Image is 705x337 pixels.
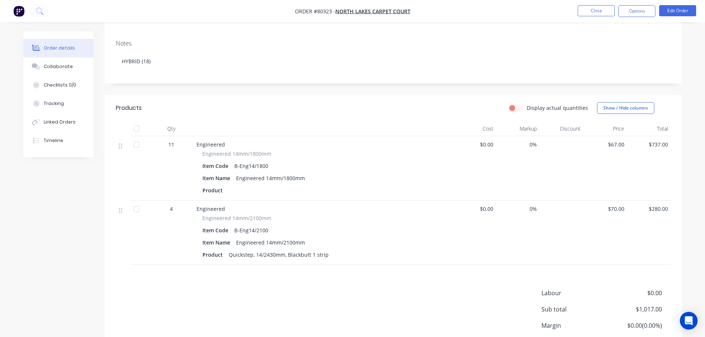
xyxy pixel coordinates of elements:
[587,205,624,213] span: $70.00
[584,121,627,136] div: Price
[231,225,271,236] div: B-Eng14/2100
[23,39,94,57] button: Order details
[44,137,63,144] div: Timeline
[202,173,233,183] div: Item Name
[23,113,94,131] button: Linked Orders
[23,94,94,113] button: Tracking
[202,185,226,196] div: Product
[116,104,142,112] div: Products
[202,161,231,171] div: Item Code
[295,8,335,15] span: Order #80323 -
[116,40,671,47] div: Notes
[453,121,496,136] div: Cost
[231,161,271,171] div: B-Eng14/1800
[202,150,271,158] span: Engineered 14mm/1800mm
[499,141,537,148] span: 0%
[630,205,668,213] span: $280.00
[499,205,537,213] span: 0%
[197,141,225,148] span: Engineered
[202,249,226,260] div: Product
[607,305,662,314] span: $1,017.00
[116,50,671,73] div: HYBRID (18)
[149,121,194,136] div: Qty
[597,102,654,114] button: Show / Hide columns
[202,214,271,222] span: Engineered 14mm/2100mm
[23,76,94,94] button: Checklists 0/0
[202,225,231,236] div: Item Code
[202,237,233,248] div: Item Name
[456,141,493,148] span: $0.00
[226,249,332,260] div: Quickstep, 14/2430mm, Blackbutt 1 strip
[627,121,671,136] div: Total
[527,104,588,112] label: Display actual quantities
[578,5,615,16] button: Close
[13,6,24,17] img: Factory
[335,8,410,15] a: North Lakes Carpet Court
[44,119,75,125] div: Linked Orders
[540,121,584,136] div: Discount
[659,5,696,16] button: Edit Order
[630,141,668,148] span: $737.00
[44,82,76,88] div: Checklists 0/0
[197,205,225,212] span: Engineered
[23,57,94,76] button: Collaborate
[44,45,75,51] div: Order details
[541,305,607,314] span: Sub total
[541,289,607,297] span: Labour
[170,205,173,213] span: 4
[44,100,64,107] div: Tracking
[233,237,308,248] div: Engineered 14mm/2100mm
[587,141,624,148] span: $67.00
[496,121,540,136] div: Markup
[680,312,698,330] div: Open Intercom Messenger
[168,141,174,148] span: 11
[44,63,73,70] div: Collaborate
[23,131,94,150] button: Timeline
[618,5,655,17] button: Options
[541,321,607,330] span: Margin
[607,289,662,297] span: $0.00
[233,173,308,183] div: Engineered 14mm/1800mm
[456,205,493,213] span: $0.00
[607,321,662,330] span: $0.00 ( 0.00 %)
